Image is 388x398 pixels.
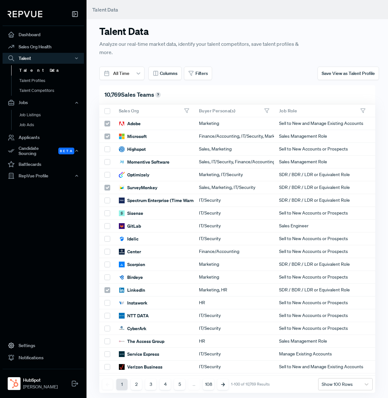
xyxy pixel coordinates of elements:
div: SDR / BDR / LDR or Equivalent Role [274,181,370,194]
div: Manage Existing Accounts [274,348,370,361]
div: Center [119,248,141,255]
button: 4 [160,379,171,390]
div: Toggle SortBy [274,104,370,117]
img: Service Express [119,351,125,357]
div: Idelic [119,236,138,242]
span: Job Role [279,108,297,114]
div: Sisense [119,210,143,216]
img: Verizon Business [119,364,125,370]
button: Filters [184,67,212,80]
div: Birdeye [119,274,143,280]
a: Settings [3,339,84,352]
span: Sales Org [119,108,139,114]
div: HR [194,335,274,348]
span: Save View as Talent Profile [322,70,375,76]
div: Sell to New Accounts or Prospects [274,296,370,309]
a: Dashboard [3,28,84,41]
div: Marketing [194,258,274,271]
span: Filters [195,70,208,77]
div: Spectrum Enterprise (Time Warner) [119,197,199,204]
button: Talent [3,53,84,64]
img: GitLab [119,223,125,229]
img: Optimizely [119,172,125,178]
img: Scorpion [119,262,125,267]
img: SurveyMonkey [119,185,125,191]
div: IT/Security [194,322,274,335]
h3: Talent Data [99,26,304,37]
a: Battlecards [3,158,84,170]
button: 108 [203,379,214,390]
a: Applicants [3,132,84,144]
div: IT/Security [194,207,274,220]
button: Jobs [3,97,84,108]
img: HubSpot [9,378,19,389]
div: Sell to New Accounts or Prospects [274,207,370,220]
button: Columns [148,67,182,80]
button: Previous [102,379,113,390]
div: SDR / BDR / LDR or Equivalent Role [274,284,370,296]
div: Optimizely [119,172,149,178]
button: 1 [116,379,128,390]
a: Job Listings [11,110,93,120]
div: IT/Security [194,232,274,245]
div: Finance/Accounting [194,373,274,386]
div: Marketing, HR [194,284,274,296]
button: … [188,379,200,390]
a: Talent Data [11,65,93,76]
span: Buyer Persona(s) [199,108,235,114]
button: RepVue Profile [3,170,84,181]
img: Idelic [119,236,125,242]
div: Scorpion [119,261,145,268]
div: IT/Security [194,361,274,373]
p: Analyze our real-time market data, identify your talent competitors, save talent profiles & more. [99,40,304,56]
button: Candidate Sourcing Beta [3,144,84,158]
div: IT/Security [194,348,274,361]
div: Sell to New Accounts or Prospects [274,232,370,245]
div: 1-100 of 10,769 Results [231,382,270,386]
img: Spectrum Enterprise (Time Warner) [119,198,125,203]
a: Job Ads [11,120,93,130]
div: Sell to New Accounts or Prospects [274,309,370,322]
div: Momentive Software [119,159,169,165]
div: Sell to New Accounts or Prospects [274,373,370,386]
div: IT/Security [194,194,274,207]
div: Sales Management Role [274,335,370,348]
div: Sales Management Role [274,156,370,168]
div: CyberArk [119,325,146,332]
img: The Access Group [119,338,125,344]
img: Momentive Software [119,159,125,165]
div: Marketing, IT/Security [194,168,274,181]
div: Sales, Marketing [194,143,274,156]
div: Sell to New and Manage Existing Accounts [274,117,370,130]
span: Columns [160,70,177,77]
div: IT/Security [194,220,274,232]
button: Next [217,379,228,390]
div: LinkedIn [119,287,145,293]
div: Sales, IT/Security, Finance/Accounting [194,156,274,168]
div: Finance/Accounting [194,245,274,258]
img: RepVue [8,11,42,17]
img: Sisense [119,210,125,216]
div: SDR / BDR / LDR or Equivalent Role [274,194,370,207]
button: 2 [131,379,142,390]
div: HR [194,296,274,309]
button: 3 [145,379,156,390]
a: HubSpotHubSpot[PERSON_NAME] [3,369,84,393]
div: IT/Security [194,309,274,322]
div: Sell to New Accounts or Prospects [274,271,370,284]
img: Birdeye [119,274,125,280]
img: Highspot [119,146,125,152]
a: Talent Competitors [11,85,93,96]
div: Sell to New Accounts or Prospects [274,322,370,335]
span: [PERSON_NAME] [23,384,58,390]
div: SurveyMonkey [119,184,157,191]
div: Adobe [119,120,141,127]
span: Beta [58,148,74,154]
div: Sales Engineer [274,220,370,232]
div: SDR / BDR / LDR or Equivalent Role [274,168,370,181]
div: Highspot [119,146,146,152]
img: LinkedIn [119,287,125,293]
